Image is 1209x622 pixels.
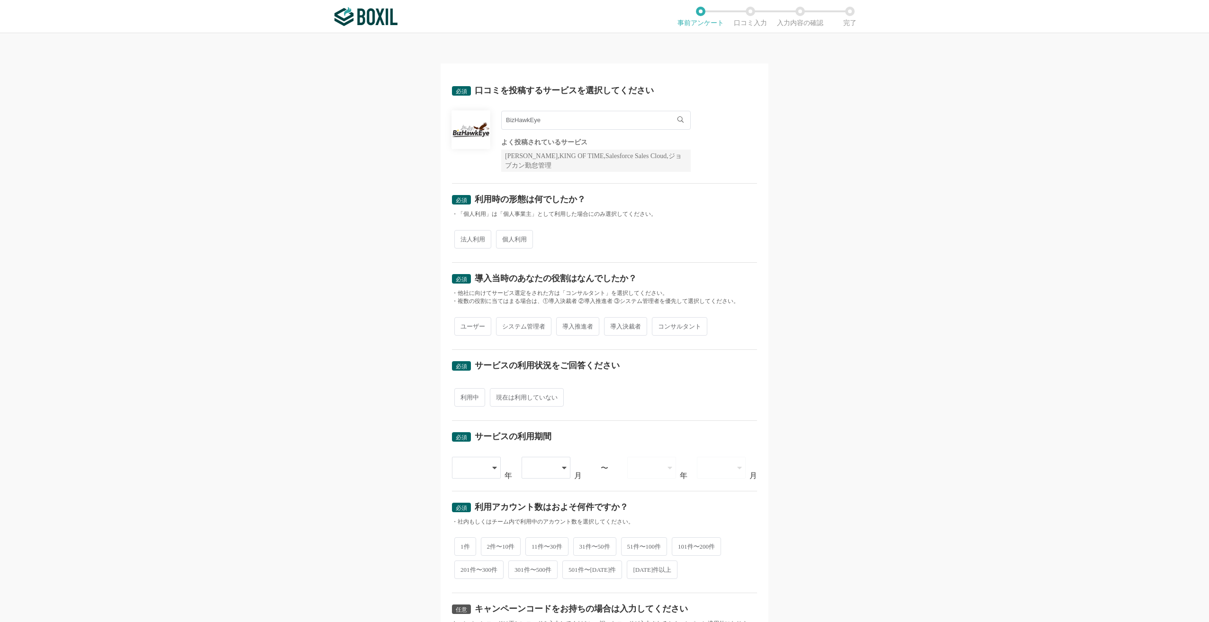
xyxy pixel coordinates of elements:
[454,388,485,407] span: 利用中
[501,150,691,172] div: [PERSON_NAME],KING OF TIME,Salesforce Sales Cloud,ジョブカン勤怠管理
[475,604,688,613] div: キャンペーンコードをお持ちの場合は入力してください
[562,560,622,579] span: 501件〜[DATE]件
[496,317,551,336] span: システム管理者
[452,518,757,526] div: ・社内もしくはチーム内で利用中のアカウント数を選択してください。
[621,537,668,556] span: 51件〜100件
[680,472,687,480] div: 年
[725,7,775,27] li: 口コミ入力
[475,361,620,370] div: サービスの利用状況をご回答ください
[454,230,491,249] span: 法人利用
[454,560,504,579] span: 201件〜300件
[334,7,397,26] img: ボクシルSaaS_ロゴ
[749,472,757,480] div: 月
[604,317,647,336] span: 導入決裁者
[505,472,512,480] div: 年
[456,606,467,613] span: 任意
[676,7,725,27] li: 事前アンケート
[556,317,599,336] span: 導入推進者
[652,317,707,336] span: コンサルタント
[601,464,608,472] div: 〜
[490,388,564,407] span: 現在は利用していない
[475,86,654,95] div: 口コミを投稿するサービスを選択してください
[672,537,721,556] span: 101件〜200件
[501,111,691,130] input: サービス名で検索
[825,7,875,27] li: 完了
[456,276,467,283] span: 必須
[475,195,586,204] div: 利用時の形態は何でしたか？
[456,434,467,441] span: 必須
[627,560,677,579] span: [DATE]件以上
[481,537,521,556] span: 2件〜10件
[452,289,757,297] div: ・他社に向けてサービス選定をされた方は「コンサルタント」を選択してください。
[525,537,568,556] span: 11件〜30件
[475,274,637,283] div: 導入当時のあなたの役割はなんでしたか？
[496,230,533,249] span: 個人利用
[456,363,467,370] span: 必須
[475,503,628,511] div: 利用アカウント数はおよそ何件ですか？
[454,537,476,556] span: 1件
[508,560,558,579] span: 301件〜500件
[573,537,616,556] span: 31件〜50件
[452,297,757,305] div: ・複数の役割に当てはまる場合は、①導入決裁者 ②導入推進者 ③システム管理者を優先して選択してください。
[574,472,582,480] div: 月
[456,505,467,511] span: 必須
[456,197,467,204] span: 必須
[775,7,825,27] li: 入力内容の確認
[452,210,757,218] div: ・「個人利用」は「個人事業主」として利用した場合にのみ選択してください。
[475,432,551,441] div: サービスの利用期間
[501,139,691,146] div: よく投稿されているサービス
[456,88,467,95] span: 必須
[454,317,491,336] span: ユーザー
